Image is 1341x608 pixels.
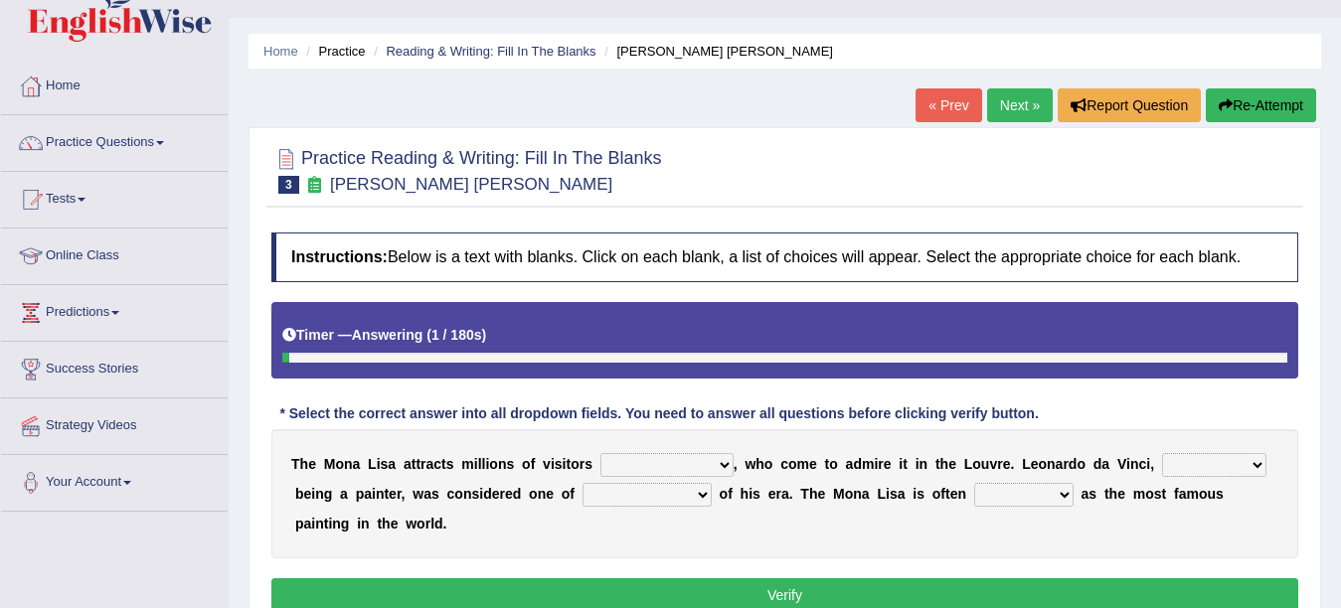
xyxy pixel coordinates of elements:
b: n [1047,456,1056,472]
b: p [295,516,304,532]
b: i [1126,456,1130,472]
b: n [1130,456,1139,472]
b: e [1117,486,1125,502]
b: M [324,456,336,472]
b: i [899,456,903,472]
b: L [368,456,377,472]
b: i [1146,456,1150,472]
b: r [420,456,425,472]
b: p [356,486,365,502]
a: Strategy Videos [1,398,228,448]
b: t [1104,486,1109,502]
b: e [303,486,311,502]
b: r [397,486,402,502]
b: o [829,456,838,472]
b: L [877,486,886,502]
b: f [570,486,575,502]
b: l [478,456,482,472]
b: d [1093,456,1102,472]
b: i [749,486,753,502]
b: i [357,516,361,532]
b: r [997,456,1002,472]
b: i [563,456,567,472]
b: e [809,456,817,472]
b: l [430,516,434,532]
b: h [741,486,750,502]
b: n [498,456,507,472]
b: t [377,516,382,532]
b: t [324,516,329,532]
b: . [443,516,447,532]
a: Online Class [1,228,228,278]
b: n [361,516,370,532]
small: Exam occurring question [304,176,325,195]
b: o [1199,486,1208,502]
b: s [381,456,389,472]
b: i [886,486,890,502]
b: m [797,456,809,472]
span: 3 [278,176,299,194]
b: n [853,486,862,502]
b: v [543,456,551,472]
b: ( [426,327,431,343]
b: r [500,486,505,502]
b: d [434,516,443,532]
b: s [431,486,439,502]
b: n [957,486,966,502]
b: V [1117,456,1126,472]
b: i [377,456,381,472]
b: a [303,516,311,532]
b: a [426,456,434,472]
b: s [1154,486,1162,502]
b: o [972,456,981,472]
b: t [1162,486,1167,502]
b: c [433,456,441,472]
b: w [413,486,423,502]
b: L [1022,456,1031,472]
b: a [388,456,396,472]
b: n [315,516,324,532]
a: Practice Questions [1,115,228,165]
b: u [1208,486,1217,502]
b: o [454,486,463,502]
b: a [353,456,361,472]
a: Your Account [1,455,228,505]
b: t [384,486,389,502]
b: m [1186,486,1198,502]
b: t [945,486,950,502]
b: l [482,456,486,472]
b: i [874,456,878,472]
b: r [1063,456,1068,472]
b: t [416,456,420,472]
b: f [1174,486,1179,502]
b: f [940,486,945,502]
b: a [846,456,854,472]
b: h [382,516,391,532]
b: s [555,456,563,472]
b: w [745,456,755,472]
b: e [505,486,513,502]
b: o [932,486,941,502]
b: f [728,486,733,502]
b: t [825,456,830,472]
b: o [562,486,571,502]
b: s [471,486,479,502]
b: s [917,486,924,502]
b: o [845,486,854,502]
b: t [903,456,908,472]
b: n [315,486,324,502]
b: e [391,516,399,532]
b: r [580,456,585,472]
b: Instructions: [291,248,388,265]
b: , [1150,456,1154,472]
b: o [489,456,498,472]
b: o [788,456,797,472]
a: Success Stories [1,342,228,391]
b: , [402,486,406,502]
b: n [538,486,547,502]
button: Re-Attempt [1206,88,1316,122]
b: e [1003,456,1011,472]
b: i [328,516,332,532]
b: . [1010,456,1014,472]
b: m [461,456,473,472]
